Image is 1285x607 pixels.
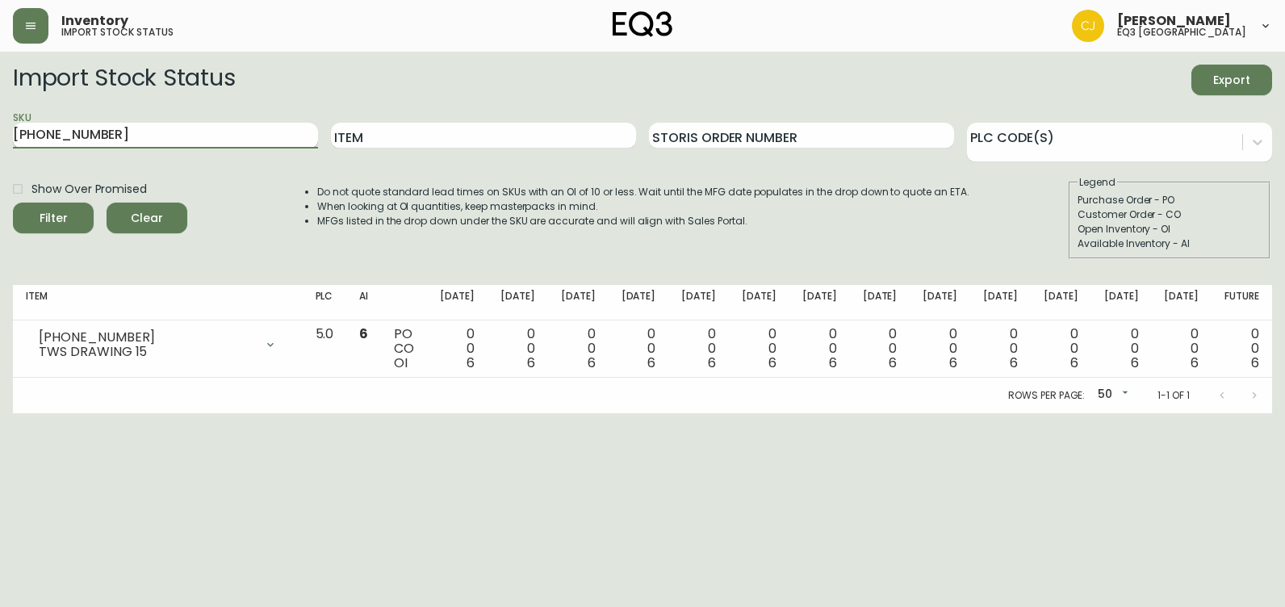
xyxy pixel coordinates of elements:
th: [DATE] [789,285,850,320]
span: 6 [949,354,957,372]
li: When looking at OI quantities, keep masterpacks in mind. [317,199,969,214]
div: Available Inventory - AI [1078,237,1262,251]
span: 6 [1251,354,1259,372]
span: Inventory [61,15,128,27]
th: [DATE] [609,285,669,320]
button: Clear [107,203,187,233]
th: [DATE] [1031,285,1091,320]
div: Open Inventory - OI [1078,222,1262,237]
th: [DATE] [970,285,1031,320]
div: 0 0 [1104,327,1139,370]
h5: eq3 [GEOGRAPHIC_DATA] [1117,27,1246,37]
span: 6 [1191,354,1199,372]
th: [DATE] [488,285,548,320]
span: 6 [527,354,535,372]
h5: import stock status [61,27,174,37]
div: 0 0 [802,327,837,370]
div: 50 [1091,382,1132,408]
div: 0 0 [561,327,596,370]
span: 6 [1131,354,1139,372]
th: Item [13,285,303,320]
span: OI [394,354,408,372]
div: 0 0 [500,327,535,370]
li: MFGs listed in the drop down under the SKU are accurate and will align with Sales Portal. [317,214,969,228]
div: [PHONE_NUMBER] [39,330,254,345]
div: 0 0 [681,327,716,370]
img: logo [613,11,672,37]
th: [DATE] [668,285,729,320]
td: 5.0 [303,320,347,378]
th: Future [1212,285,1272,320]
span: Clear [119,208,174,228]
div: 0 0 [1044,327,1078,370]
th: [DATE] [548,285,609,320]
div: 0 0 [742,327,776,370]
div: 0 0 [622,327,656,370]
div: TWS DRAWING 15 [39,345,254,359]
span: 6 [1070,354,1078,372]
span: 6 [588,354,596,372]
th: [DATE] [427,285,488,320]
span: 6 [647,354,655,372]
div: [PHONE_NUMBER]TWS DRAWING 15 [26,327,290,362]
div: 0 0 [1224,327,1259,370]
h2: Import Stock Status [13,65,235,95]
span: 6 [768,354,776,372]
span: 6 [889,354,897,372]
span: [PERSON_NAME] [1117,15,1231,27]
div: Customer Order - CO [1078,207,1262,222]
p: Rows per page: [1008,388,1085,403]
button: Export [1191,65,1272,95]
p: 1-1 of 1 [1157,388,1190,403]
div: 0 0 [440,327,475,370]
div: PO CO [394,327,414,370]
button: Filter [13,203,94,233]
span: 6 [829,354,837,372]
span: Export [1204,70,1259,90]
th: AI [346,285,381,320]
th: [DATE] [729,285,789,320]
span: 6 [467,354,475,372]
th: [DATE] [910,285,970,320]
span: 6 [359,324,368,343]
div: 0 0 [983,327,1018,370]
th: PLC [303,285,347,320]
span: 6 [708,354,716,372]
legend: Legend [1078,175,1117,190]
img: 7836c8950ad67d536e8437018b5c2533 [1072,10,1104,42]
th: [DATE] [1151,285,1212,320]
th: [DATE] [850,285,910,320]
li: Do not quote standard lead times on SKUs with an OI of 10 or less. Wait until the MFG date popula... [317,185,969,199]
span: 6 [1010,354,1018,372]
div: 0 0 [923,327,957,370]
div: Purchase Order - PO [1078,193,1262,207]
th: [DATE] [1091,285,1152,320]
div: 0 0 [863,327,898,370]
span: Show Over Promised [31,181,147,198]
div: 0 0 [1164,327,1199,370]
